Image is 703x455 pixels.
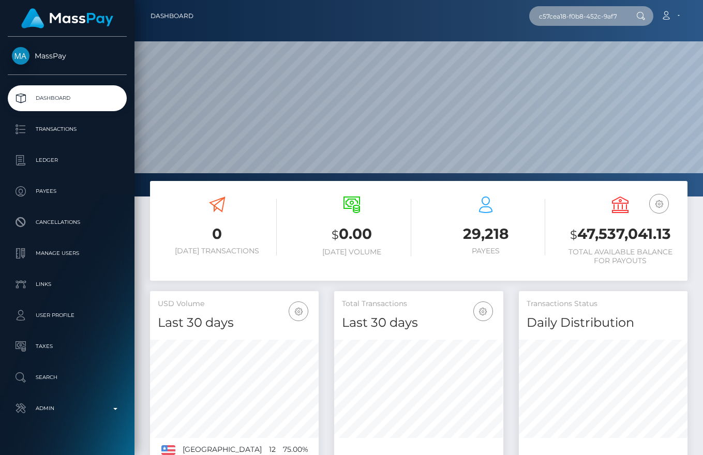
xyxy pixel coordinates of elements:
h6: [DATE] Transactions [158,247,277,255]
img: US.png [161,445,175,454]
h3: 0 [158,224,277,244]
a: Taxes [8,333,127,359]
h6: Payees [427,247,546,255]
h3: 0.00 [292,224,411,245]
a: Links [8,271,127,297]
p: Payees [12,184,123,199]
h5: USD Volume [158,299,311,309]
p: Transactions [12,122,123,137]
h4: Daily Distribution [527,314,680,332]
img: MassPay [12,47,29,65]
p: Taxes [12,339,123,354]
h6: Total Available Balance for Payouts [561,248,680,265]
a: Dashboard [151,5,193,27]
a: Search [8,365,127,390]
img: MassPay Logo [21,8,113,28]
p: Search [12,370,123,385]
h4: Last 30 days [342,314,495,332]
a: Transactions [8,116,127,142]
p: Ledger [12,153,123,168]
a: Payees [8,178,127,204]
h3: 29,218 [427,224,546,244]
h5: Transactions Status [527,299,680,309]
a: Cancellations [8,209,127,235]
p: Admin [12,401,123,416]
h6: [DATE] Volume [292,248,411,256]
a: Manage Users [8,240,127,266]
input: Search... [529,6,626,26]
p: Cancellations [12,215,123,230]
span: MassPay [8,51,127,60]
a: User Profile [8,302,127,328]
p: Dashboard [12,90,123,106]
small: $ [332,228,339,242]
p: User Profile [12,308,123,323]
p: Links [12,277,123,292]
h4: Last 30 days [158,314,311,332]
a: Ledger [8,147,127,173]
a: Admin [8,396,127,421]
small: $ [570,228,577,242]
h3: 47,537,041.13 [561,224,680,245]
a: Dashboard [8,85,127,111]
p: Manage Users [12,246,123,261]
h5: Total Transactions [342,299,495,309]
